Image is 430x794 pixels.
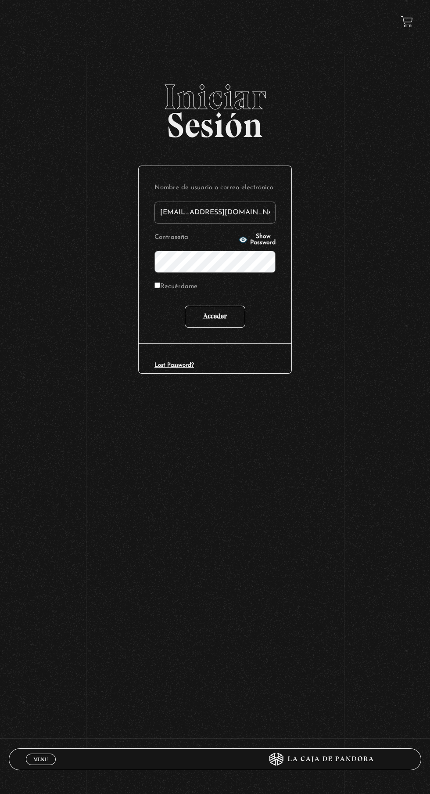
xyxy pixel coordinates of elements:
[154,281,197,293] label: Recuérdame
[154,231,236,244] label: Contraseña
[154,362,194,368] a: Lost Password?
[9,79,422,136] h2: Sesión
[239,234,276,246] button: Show Password
[185,306,245,328] input: Acceder
[9,79,422,115] span: Iniciar
[250,234,276,246] span: Show Password
[401,16,413,28] a: View your shopping cart
[154,282,160,288] input: Recuérdame
[154,182,276,195] label: Nombre de usuario o correo electrónico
